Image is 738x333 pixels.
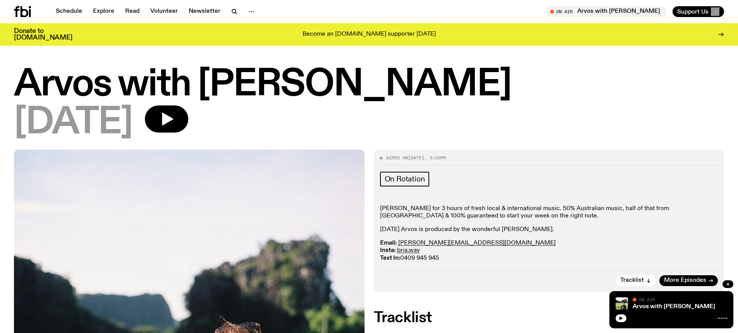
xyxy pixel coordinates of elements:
a: Newsletter [184,6,225,17]
a: Volunteer [146,6,182,17]
button: Support Us [673,6,724,17]
span: [DATE] [14,105,132,140]
strong: Insta: [380,247,396,254]
span: , 3:00pm [424,155,446,161]
p: [DATE] Arvos is produced by the wonderful [PERSON_NAME]. [380,226,718,233]
button: On AirArvos with [PERSON_NAME] [546,6,666,17]
strong: Text In: [380,255,400,261]
img: Bri is smiling and wearing a black t-shirt. She is standing in front of a lush, green field. Ther... [616,297,628,310]
h2: Tracklist [374,311,724,325]
h3: Donate to [DOMAIN_NAME] [14,28,72,41]
p: [PERSON_NAME] for 3 hours of fresh local & international music. ​50% Australian music, half of th... [380,205,718,220]
span: Aired on [386,155,408,161]
strong: Email: [380,240,397,246]
p: 0409 945 945 [380,240,718,262]
h1: Arvos with [PERSON_NAME] [14,67,724,102]
a: bria.wav [397,247,420,254]
a: Schedule [51,6,87,17]
p: Become an [DOMAIN_NAME] supporter [DATE] [303,31,436,38]
span: On Air [639,297,655,302]
span: More Episodes [664,278,706,283]
button: Tracklist [616,275,655,286]
a: Arvos with [PERSON_NAME] [633,304,715,310]
span: On Rotation [385,175,425,183]
a: Read [120,6,144,17]
span: Tracklist [620,278,644,283]
span: Support Us [677,8,709,15]
a: Explore [88,6,119,17]
span: [DATE] [408,155,424,161]
a: [PERSON_NAME][EMAIL_ADDRESS][DOMAIN_NAME] [398,240,556,246]
a: More Episodes [659,275,718,286]
a: On Rotation [380,172,430,186]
